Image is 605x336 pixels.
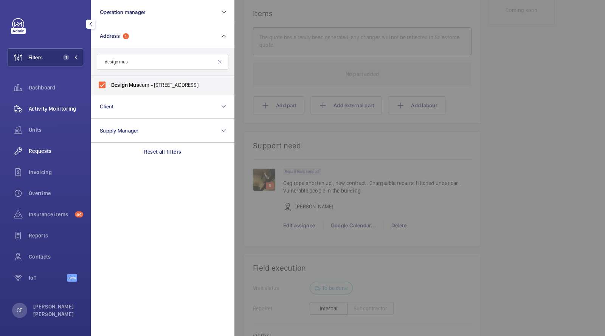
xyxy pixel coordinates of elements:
[29,274,67,282] span: IoT
[8,48,83,66] button: Filters1
[29,126,83,134] span: Units
[29,211,72,218] span: Insurance items
[29,84,83,91] span: Dashboard
[29,190,83,197] span: Overtime
[33,303,79,318] p: [PERSON_NAME] [PERSON_NAME]
[29,168,83,176] span: Invoicing
[67,274,77,282] span: Beta
[63,54,69,60] span: 1
[17,307,22,314] p: CE
[29,232,83,239] span: Reports
[29,147,83,155] span: Requests
[28,54,43,61] span: Filters
[75,211,83,217] span: 54
[29,105,83,113] span: Activity Monitoring
[29,253,83,260] span: Contacts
